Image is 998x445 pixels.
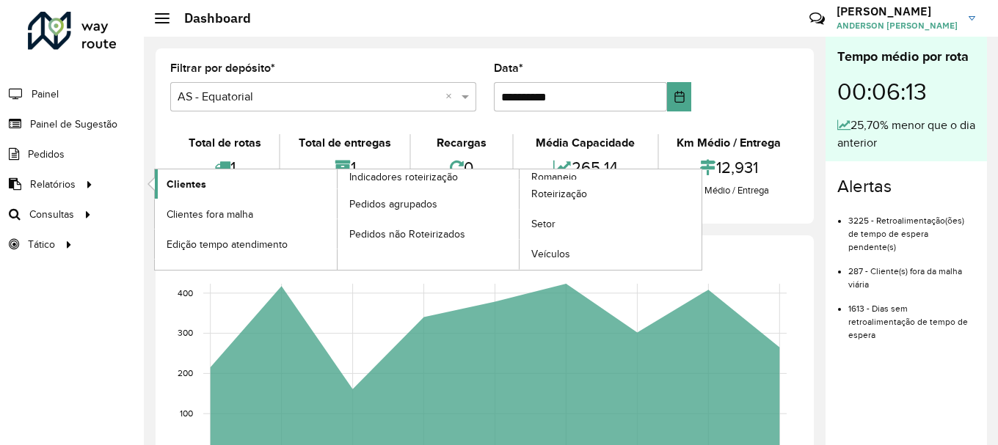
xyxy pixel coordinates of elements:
li: 3225 - Retroalimentação(ões) de tempo de espera pendente(s) [848,203,975,254]
span: Romaneio [531,169,577,185]
text: 200 [178,369,193,378]
span: Painel [32,87,59,102]
span: Pedidos agrupados [349,196,437,212]
a: Clientes [155,169,337,199]
div: Km Médio / Entrega [663,183,795,198]
a: Indicadores roteirização [155,169,520,270]
div: Tempo médio por rota [837,47,975,67]
span: Painel de Sugestão [30,117,117,132]
div: Média Capacidade [517,134,653,152]
text: 400 [178,288,193,298]
text: 100 [180,408,193,418]
h2: Dashboard [170,10,251,26]
a: Romaneio [338,169,702,270]
a: Clientes fora malha [155,199,337,229]
span: Pedidos não Roteirizados [349,227,465,242]
a: Edição tempo atendimento [155,229,337,259]
div: Km Médio / Entrega [663,134,795,152]
div: 12,931 [663,152,795,183]
span: Tático [28,237,55,252]
a: Veículos [520,240,702,269]
span: Relatórios [30,177,76,192]
span: Veículos [531,246,570,262]
div: 265,14 [517,152,653,183]
span: Clientes fora malha [167,207,253,222]
div: 0 [415,152,509,183]
a: Pedidos não Roteirizados [338,219,520,249]
label: Data [494,59,523,77]
button: Choose Date [667,82,691,111]
h3: [PERSON_NAME] [837,4,958,18]
div: 25,70% menor que o dia anterior [837,117,975,152]
a: Contato Rápido [801,3,833,34]
a: Pedidos agrupados [338,189,520,218]
span: Indicadores roteirização [349,169,458,185]
span: Roteirização [531,186,587,202]
span: Clear all [445,88,458,106]
h4: Alertas [837,176,975,197]
span: Edição tempo atendimento [167,237,288,252]
text: 300 [178,328,193,338]
div: Total de entregas [284,134,405,152]
div: 00:06:13 [837,67,975,117]
div: 1 [284,152,405,183]
li: 287 - Cliente(s) fora da malha viária [848,254,975,291]
label: Filtrar por depósito [170,59,275,77]
span: Clientes [167,177,206,192]
span: ANDERSON [PERSON_NAME] [837,19,958,32]
a: Roteirização [520,180,702,209]
span: Pedidos [28,147,65,162]
span: Consultas [29,207,74,222]
li: 1613 - Dias sem retroalimentação de tempo de espera [848,291,975,342]
div: Recargas [415,134,509,152]
a: Setor [520,210,702,239]
div: Total de rotas [174,134,275,152]
span: Setor [531,216,556,232]
div: 1 [174,152,275,183]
